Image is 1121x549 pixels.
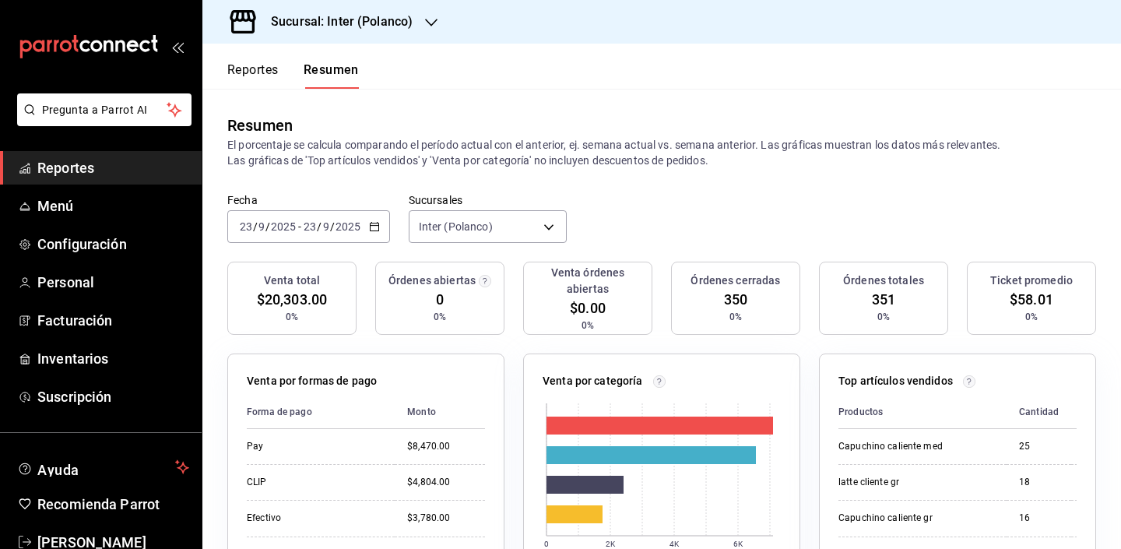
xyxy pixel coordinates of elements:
[606,540,616,548] text: 2K
[37,234,189,255] span: Configuración
[407,476,485,489] div: $4,804.00
[570,297,606,318] span: $0.00
[388,273,476,289] h3: Órdenes abiertas
[258,220,265,233] input: --
[729,310,742,324] span: 0%
[877,310,890,324] span: 0%
[253,220,258,233] span: /
[270,220,297,233] input: ----
[247,512,382,525] div: Efectivo
[303,220,317,233] input: --
[838,512,994,525] div: Capuchino caliente gr
[264,273,320,289] h3: Venta total
[317,220,322,233] span: /
[37,310,189,331] span: Facturación
[395,396,485,429] th: Monto
[37,458,169,477] span: Ayuda
[17,93,192,126] button: Pregunta a Parrot AI
[37,386,189,407] span: Suscripción
[407,440,485,453] div: $8,470.00
[990,273,1073,289] h3: Ticket promedio
[227,62,359,89] div: navigation tabs
[691,273,780,289] h3: Órdenes cerradas
[335,220,361,233] input: ----
[227,114,293,137] div: Resumen
[434,310,446,324] span: 0%
[247,440,382,453] div: Pay
[1019,440,1059,453] div: 25
[872,289,895,310] span: 351
[247,373,377,389] p: Venta por formas de pago
[530,265,645,297] h3: Venta órdenes abiertas
[330,220,335,233] span: /
[1019,512,1059,525] div: 16
[247,476,382,489] div: CLIP
[247,396,395,429] th: Forma de pago
[838,396,1007,429] th: Productos
[409,195,567,206] label: Sucursales
[436,289,444,310] span: 0
[11,113,192,129] a: Pregunta a Parrot AI
[838,476,994,489] div: latte cliente gr
[239,220,253,233] input: --
[582,318,594,333] span: 0%
[1010,289,1053,310] span: $58.01
[37,157,189,178] span: Reportes
[733,540,743,548] text: 6K
[171,40,184,53] button: open_drawer_menu
[1025,310,1038,324] span: 0%
[37,494,189,515] span: Recomienda Parrot
[419,219,493,234] span: Inter (Polanco)
[843,273,924,289] h3: Órdenes totales
[298,220,301,233] span: -
[227,195,390,206] label: Fecha
[544,540,549,548] text: 0
[407,512,485,525] div: $3,780.00
[838,373,953,389] p: Top artículos vendidos
[37,272,189,293] span: Personal
[1007,396,1071,429] th: Cantidad
[543,373,643,389] p: Venta por categoría
[258,12,413,31] h3: Sucursal: Inter (Polanco)
[1019,476,1059,489] div: 18
[838,440,994,453] div: Capuchino caliente med
[286,310,298,324] span: 0%
[257,289,327,310] span: $20,303.00
[227,137,1096,168] p: El porcentaje se calcula comparando el período actual con el anterior, ej. semana actual vs. sema...
[322,220,330,233] input: --
[37,195,189,216] span: Menú
[304,62,359,89] button: Resumen
[227,62,279,89] button: Reportes
[42,102,167,118] span: Pregunta a Parrot AI
[724,289,747,310] span: 350
[265,220,270,233] span: /
[37,348,189,369] span: Inventarios
[669,540,680,548] text: 4K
